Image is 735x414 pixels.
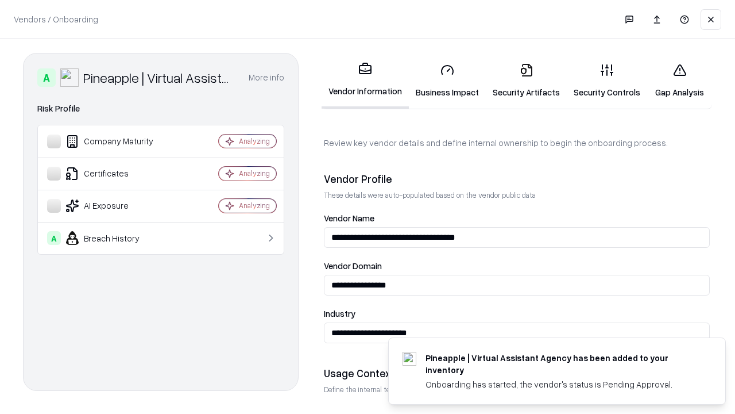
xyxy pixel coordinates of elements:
div: A [47,231,61,245]
label: Vendor Domain [324,262,710,270]
div: Breach History [47,231,184,245]
a: Security Controls [567,54,647,108]
div: Company Maturity [47,135,184,148]
div: A [37,68,56,87]
div: Pineapple | Virtual Assistant Agency [83,68,235,87]
a: Gap Analysis [647,54,712,108]
div: Certificates [47,167,184,181]
a: Vendor Information [322,53,409,109]
div: Vendor Profile [324,172,710,186]
div: AI Exposure [47,199,184,213]
div: Onboarding has started, the vendor's status is Pending Approval. [425,378,698,390]
img: trypineapple.com [403,352,416,366]
button: More info [249,67,284,88]
p: Vendors / Onboarding [14,13,98,25]
p: Review key vendor details and define internal ownership to begin the onboarding process. [324,137,710,149]
div: Analyzing [239,136,270,146]
div: Usage Context [324,366,710,380]
p: These details were auto-populated based on the vendor public data [324,190,710,200]
img: Pineapple | Virtual Assistant Agency [60,68,79,87]
a: Business Impact [409,54,486,108]
label: Vendor Name [324,214,710,223]
label: Industry [324,309,710,318]
div: Analyzing [239,168,270,178]
div: Pineapple | Virtual Assistant Agency has been added to your inventory [425,352,698,376]
div: Analyzing [239,201,270,210]
a: Security Artifacts [486,54,567,108]
div: Risk Profile [37,102,284,116]
p: Define the internal team and reason for using this vendor. This helps assess business relevance a... [324,385,710,394]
